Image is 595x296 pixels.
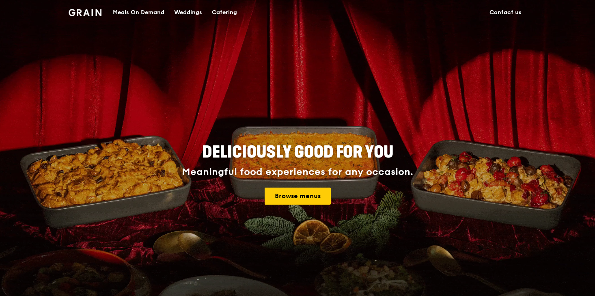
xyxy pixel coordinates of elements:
[174,0,202,25] div: Weddings
[265,188,331,205] a: Browse menus
[202,143,393,162] span: Deliciously good for you
[485,0,526,25] a: Contact us
[69,9,101,16] img: Grain
[207,0,242,25] a: Catering
[212,0,237,25] div: Catering
[113,0,164,25] div: Meals On Demand
[151,166,444,178] div: Meaningful food experiences for any occasion.
[169,0,207,25] a: Weddings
